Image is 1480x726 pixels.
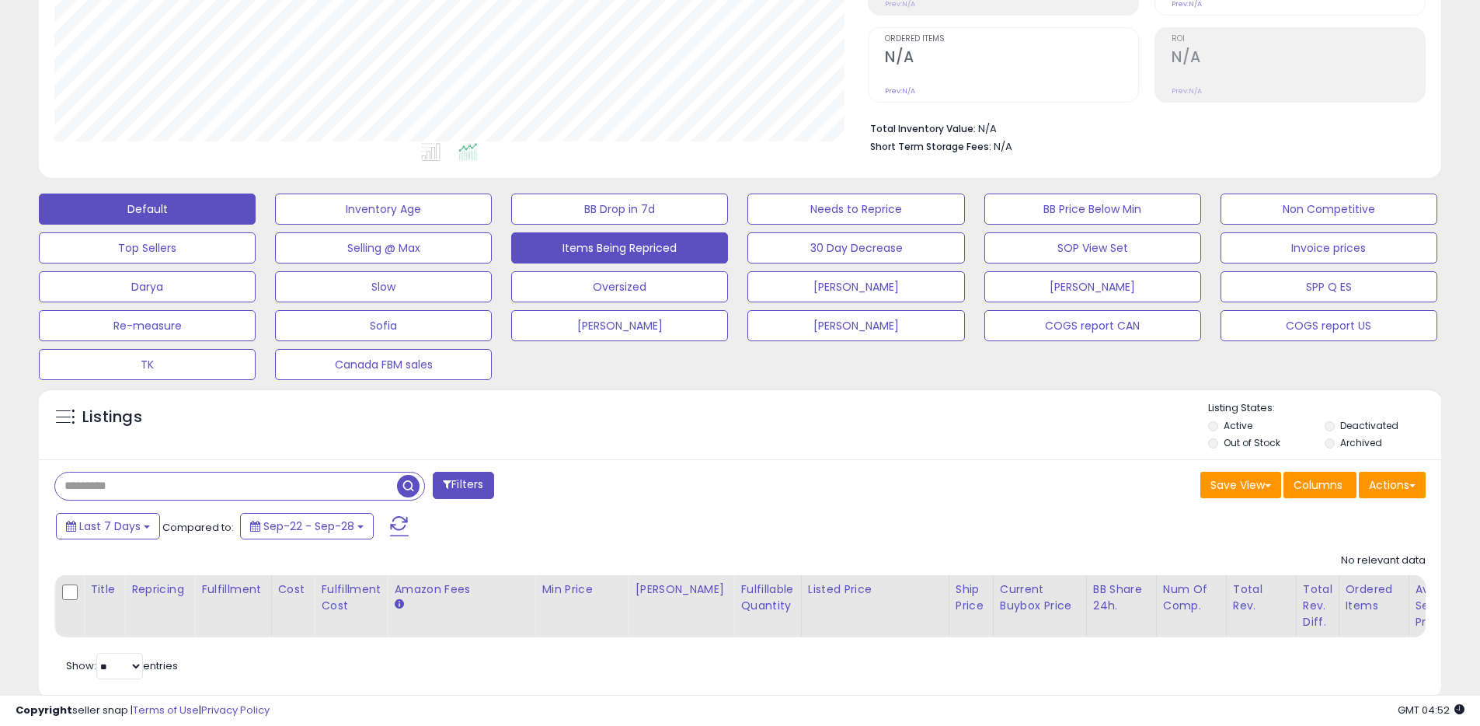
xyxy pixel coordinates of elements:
[394,598,403,612] small: Amazon Fees.
[321,581,381,614] div: Fulfillment Cost
[1221,271,1437,302] button: SPP Q ES
[90,581,118,598] div: Title
[278,581,308,598] div: Cost
[1093,581,1150,614] div: BB Share 24h.
[263,518,354,534] span: Sep-22 - Sep-28
[131,581,188,598] div: Repricing
[433,472,493,499] button: Filters
[956,581,987,614] div: Ship Price
[747,232,964,264] button: 30 Day Decrease
[275,310,492,341] button: Sofia
[1224,419,1252,432] label: Active
[984,271,1201,302] button: [PERSON_NAME]
[275,271,492,302] button: Slow
[1233,581,1290,614] div: Total Rev.
[66,658,178,673] span: Show: entries
[1346,581,1402,614] div: Ordered Items
[511,271,728,302] button: Oversized
[39,349,256,380] button: TK
[1398,703,1464,717] span: 2025-10-6 04:52 GMT
[1303,581,1332,630] div: Total Rev. Diff.
[1340,419,1398,432] label: Deactivated
[885,48,1138,69] h2: N/A
[870,140,991,153] b: Short Term Storage Fees:
[1172,86,1202,96] small: Prev: N/A
[16,703,270,718] div: seller snap | |
[275,349,492,380] button: Canada FBM sales
[82,407,142,428] h5: Listings
[275,194,492,225] button: Inventory Age
[984,310,1201,341] button: COGS report CAN
[740,581,794,614] div: Fulfillable Quantity
[1172,35,1425,44] span: ROI
[56,513,160,539] button: Last 7 Days
[635,581,727,598] div: [PERSON_NAME]
[201,581,264,598] div: Fulfillment
[162,520,234,535] span: Compared to:
[1221,194,1437,225] button: Non Competitive
[870,122,976,135] b: Total Inventory Value:
[1341,553,1426,568] div: No relevant data
[275,232,492,264] button: Selling @ Max
[1172,48,1425,69] h2: N/A
[1340,436,1382,449] label: Archived
[984,194,1201,225] button: BB Price Below Min
[1200,472,1281,498] button: Save View
[79,518,141,534] span: Last 7 Days
[511,310,728,341] button: [PERSON_NAME]
[511,232,728,264] button: Items Being Repriced
[1163,581,1220,614] div: Num of Comp.
[240,513,374,539] button: Sep-22 - Sep-28
[984,232,1201,264] button: SOP View Set
[885,35,1138,44] span: Ordered Items
[39,271,256,302] button: Darya
[1359,472,1426,498] button: Actions
[16,703,72,717] strong: Copyright
[1416,581,1472,630] div: Avg Selling Price
[994,139,1012,154] span: N/A
[1294,477,1342,493] span: Columns
[394,581,528,598] div: Amazon Fees
[885,86,915,96] small: Prev: N/A
[201,703,270,717] a: Privacy Policy
[1221,232,1437,264] button: Invoice prices
[542,581,622,598] div: Min Price
[747,310,964,341] button: [PERSON_NAME]
[747,271,964,302] button: [PERSON_NAME]
[39,232,256,264] button: Top Sellers
[39,310,256,341] button: Re-measure
[511,194,728,225] button: BB Drop in 7d
[747,194,964,225] button: Needs to Reprice
[133,703,199,717] a: Terms of Use
[870,118,1414,137] li: N/A
[1283,472,1356,498] button: Columns
[1000,581,1080,614] div: Current Buybox Price
[1221,310,1437,341] button: COGS report US
[808,581,942,598] div: Listed Price
[1224,436,1280,449] label: Out of Stock
[1208,401,1441,416] p: Listing States:
[39,194,256,225] button: Default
